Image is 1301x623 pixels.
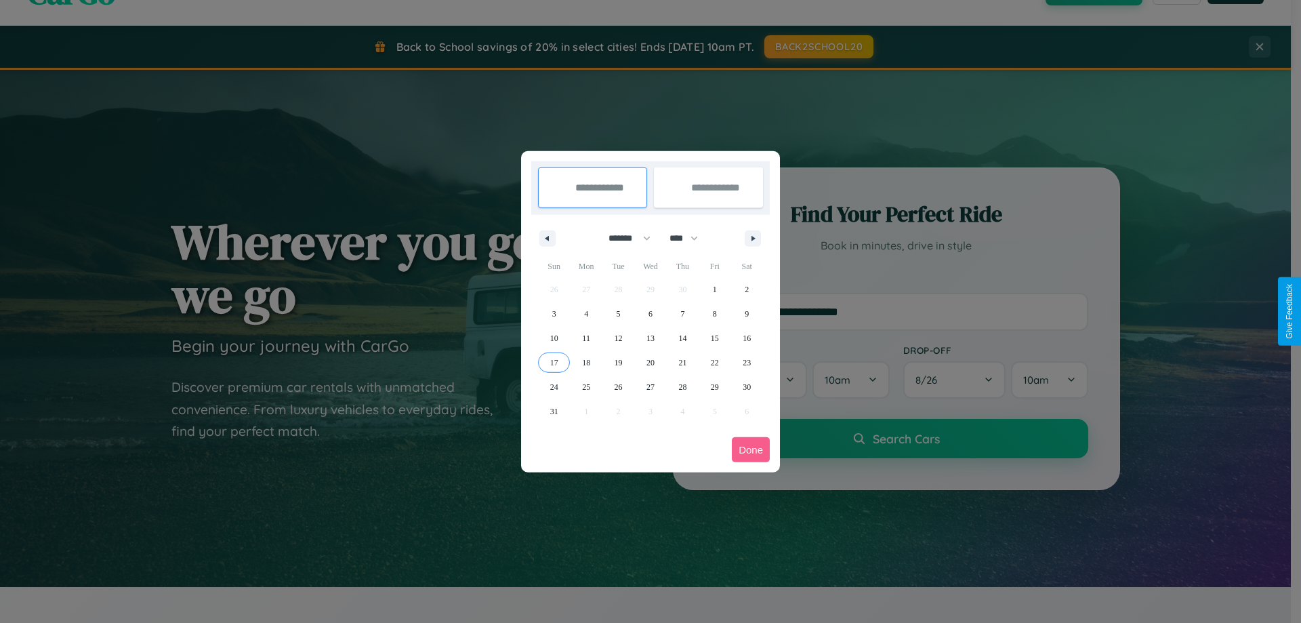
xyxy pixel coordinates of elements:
[602,326,634,350] button: 12
[550,399,558,424] span: 31
[713,302,717,326] span: 8
[602,375,634,399] button: 26
[615,375,623,399] span: 26
[582,350,590,375] span: 18
[582,375,590,399] span: 25
[745,302,749,326] span: 9
[699,277,730,302] button: 1
[538,399,570,424] button: 31
[667,326,699,350] button: 14
[731,350,763,375] button: 23
[699,350,730,375] button: 22
[699,375,730,399] button: 29
[615,326,623,350] span: 12
[680,302,684,326] span: 7
[711,326,719,350] span: 15
[634,350,666,375] button: 20
[615,350,623,375] span: 19
[570,326,602,350] button: 11
[667,302,699,326] button: 7
[617,302,621,326] span: 5
[646,326,655,350] span: 13
[634,256,666,277] span: Wed
[743,326,751,350] span: 16
[634,326,666,350] button: 13
[634,375,666,399] button: 27
[711,350,719,375] span: 22
[713,277,717,302] span: 1
[731,326,763,350] button: 16
[584,302,588,326] span: 4
[602,256,634,277] span: Tue
[602,302,634,326] button: 5
[678,375,686,399] span: 28
[667,375,699,399] button: 28
[570,350,602,375] button: 18
[731,375,763,399] button: 30
[602,350,634,375] button: 19
[678,326,686,350] span: 14
[699,326,730,350] button: 15
[667,350,699,375] button: 21
[732,437,770,462] button: Done
[538,326,570,350] button: 10
[538,375,570,399] button: 24
[646,375,655,399] span: 27
[550,375,558,399] span: 24
[646,350,655,375] span: 20
[550,326,558,350] span: 10
[538,302,570,326] button: 3
[743,350,751,375] span: 23
[743,375,751,399] span: 30
[731,277,763,302] button: 2
[678,350,686,375] span: 21
[1285,284,1294,339] div: Give Feedback
[550,350,558,375] span: 17
[570,256,602,277] span: Mon
[570,375,602,399] button: 25
[538,350,570,375] button: 17
[648,302,653,326] span: 6
[731,256,763,277] span: Sat
[711,375,719,399] span: 29
[582,326,590,350] span: 11
[552,302,556,326] span: 3
[699,302,730,326] button: 8
[731,302,763,326] button: 9
[667,256,699,277] span: Thu
[634,302,666,326] button: 6
[538,256,570,277] span: Sun
[570,302,602,326] button: 4
[745,277,749,302] span: 2
[699,256,730,277] span: Fri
